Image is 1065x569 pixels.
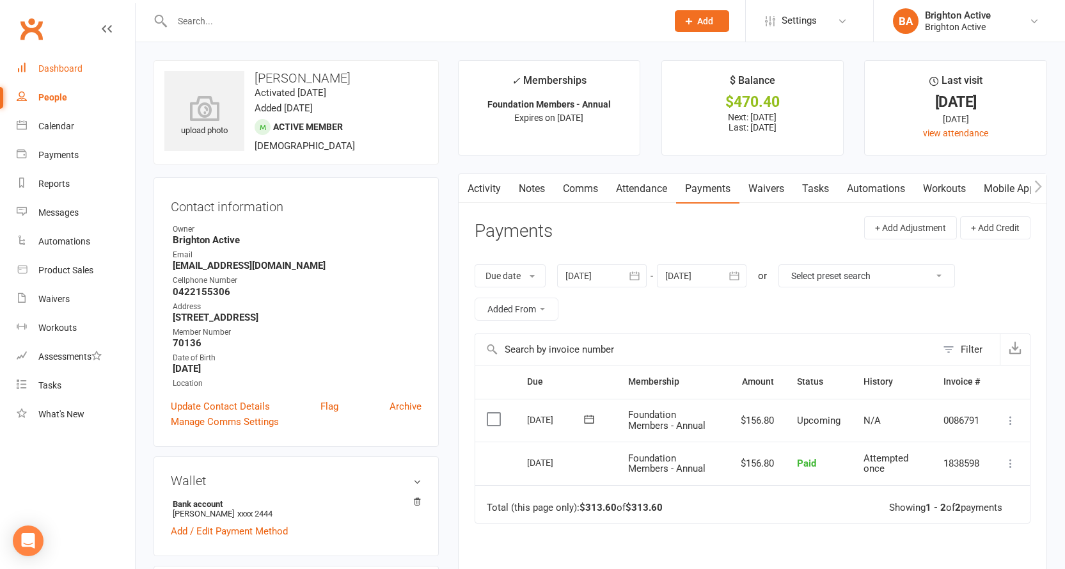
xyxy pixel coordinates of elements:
[17,314,135,342] a: Workouts
[758,268,767,284] div: or
[739,174,793,204] a: Waivers
[171,474,422,488] h3: Wallet
[893,8,919,34] div: BA
[936,334,1000,365] button: Filter
[17,54,135,83] a: Dashboard
[173,326,422,339] div: Member Number
[38,179,70,189] div: Reports
[729,365,785,398] th: Amount
[864,216,957,239] button: + Add Adjustment
[168,12,658,30] input: Search...
[975,174,1044,204] a: Mobile App
[527,453,586,472] div: [DATE]
[914,174,975,204] a: Workouts
[487,502,663,513] div: Total (this page only): of
[838,174,914,204] a: Automations
[864,415,881,426] span: N/A
[38,351,102,362] div: Assessments
[255,102,313,114] time: Added [DATE]
[390,399,422,414] a: Archive
[15,13,47,45] a: Clubworx
[17,400,135,429] a: What's New
[932,442,991,485] td: 1838598
[17,285,135,314] a: Waivers
[925,10,991,21] div: Brighton Active
[173,337,422,349] strong: 70136
[38,409,84,419] div: What's New
[164,95,244,138] div: upload photo
[626,502,663,513] strong: $313.60
[173,301,422,313] div: Address
[17,198,135,227] a: Messages
[171,497,422,520] li: [PERSON_NAME]
[516,365,617,398] th: Due
[793,174,838,204] a: Tasks
[674,95,832,109] div: $470.40
[475,264,546,287] button: Due date
[675,10,729,32] button: Add
[171,414,279,429] a: Manage Comms Settings
[173,234,422,246] strong: Brighton Active
[173,378,422,390] div: Location
[38,150,79,160] div: Payments
[729,399,785,442] td: $156.80
[876,112,1035,126] div: [DATE]
[475,334,936,365] input: Search by invoice number
[628,409,706,431] span: Foundation Members - Annual
[17,83,135,112] a: People
[17,227,135,256] a: Automations
[554,174,607,204] a: Comms
[38,92,67,102] div: People
[730,72,775,95] div: $ Balance
[38,236,90,246] div: Automations
[923,128,988,138] a: view attendance
[785,365,852,398] th: Status
[512,72,587,96] div: Memberships
[17,170,135,198] a: Reports
[475,221,553,241] h3: Payments
[273,122,343,132] span: Active member
[237,509,272,518] span: xxxx 2444
[13,525,43,556] div: Open Intercom Messenger
[580,502,617,513] strong: $313.60
[926,502,946,513] strong: 1 - 2
[173,223,422,236] div: Owner
[955,502,961,513] strong: 2
[171,524,288,539] a: Add / Edit Payment Method
[697,16,713,26] span: Add
[960,216,1030,239] button: + Add Credit
[617,365,730,398] th: Membership
[17,342,135,371] a: Assessments
[38,265,93,275] div: Product Sales
[797,415,840,426] span: Upcoming
[173,275,422,287] div: Cellphone Number
[17,256,135,285] a: Product Sales
[527,410,586,429] div: [DATE]
[929,72,982,95] div: Last visit
[512,75,520,87] i: ✓
[38,294,70,304] div: Waivers
[173,363,422,374] strong: [DATE]
[173,249,422,261] div: Email
[173,260,422,271] strong: [EMAIL_ADDRESS][DOMAIN_NAME]
[320,399,338,414] a: Flag
[729,442,785,485] td: $156.80
[607,174,676,204] a: Attendance
[17,371,135,400] a: Tasks
[173,312,422,323] strong: [STREET_ADDRESS]
[171,195,422,214] h3: Contact information
[782,6,817,35] span: Settings
[864,453,908,475] span: Attempted once
[487,99,611,109] strong: Foundation Members - Annual
[173,352,422,364] div: Date of Birth
[674,112,832,132] p: Next: [DATE] Last: [DATE]
[889,502,1002,513] div: Showing of payments
[628,453,706,475] span: Foundation Members - Annual
[164,71,428,85] h3: [PERSON_NAME]
[797,458,816,469] span: Paid
[171,399,270,414] a: Update Contact Details
[459,174,510,204] a: Activity
[38,380,61,390] div: Tasks
[852,365,932,398] th: History
[876,95,1035,109] div: [DATE]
